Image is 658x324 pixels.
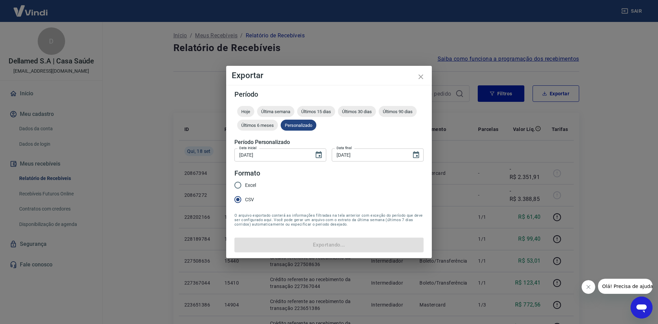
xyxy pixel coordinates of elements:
[337,145,352,151] label: Data final
[297,106,335,117] div: Últimos 15 dias
[234,213,424,227] span: O arquivo exportado conterá as informações filtradas na tela anterior com exceção do período que ...
[234,148,309,161] input: DD/MM/YYYY
[257,109,294,114] span: Última semana
[332,148,406,161] input: DD/MM/YYYY
[234,91,424,98] h5: Período
[4,5,58,10] span: Olá! Precisa de ajuda?
[239,145,257,151] label: Data inicial
[245,182,256,189] span: Excel
[413,69,429,85] button: close
[312,148,326,162] button: Choose date, selected date is 16 de set de 2025
[379,106,417,117] div: Últimos 90 dias
[281,120,316,131] div: Personalizado
[237,123,278,128] span: Últimos 6 meses
[237,106,254,117] div: Hoje
[234,168,260,178] legend: Formato
[598,279,653,294] iframe: Mensagem da empresa
[234,139,424,146] h5: Período Personalizado
[232,71,426,80] h4: Exportar
[257,106,294,117] div: Última semana
[281,123,316,128] span: Personalizado
[379,109,417,114] span: Últimos 90 dias
[582,280,595,294] iframe: Fechar mensagem
[297,109,335,114] span: Últimos 15 dias
[409,148,423,162] button: Choose date, selected date is 18 de set de 2025
[631,297,653,319] iframe: Botão para abrir a janela de mensagens
[245,196,254,203] span: CSV
[338,106,376,117] div: Últimos 30 dias
[237,120,278,131] div: Últimos 6 meses
[338,109,376,114] span: Últimos 30 dias
[237,109,254,114] span: Hoje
